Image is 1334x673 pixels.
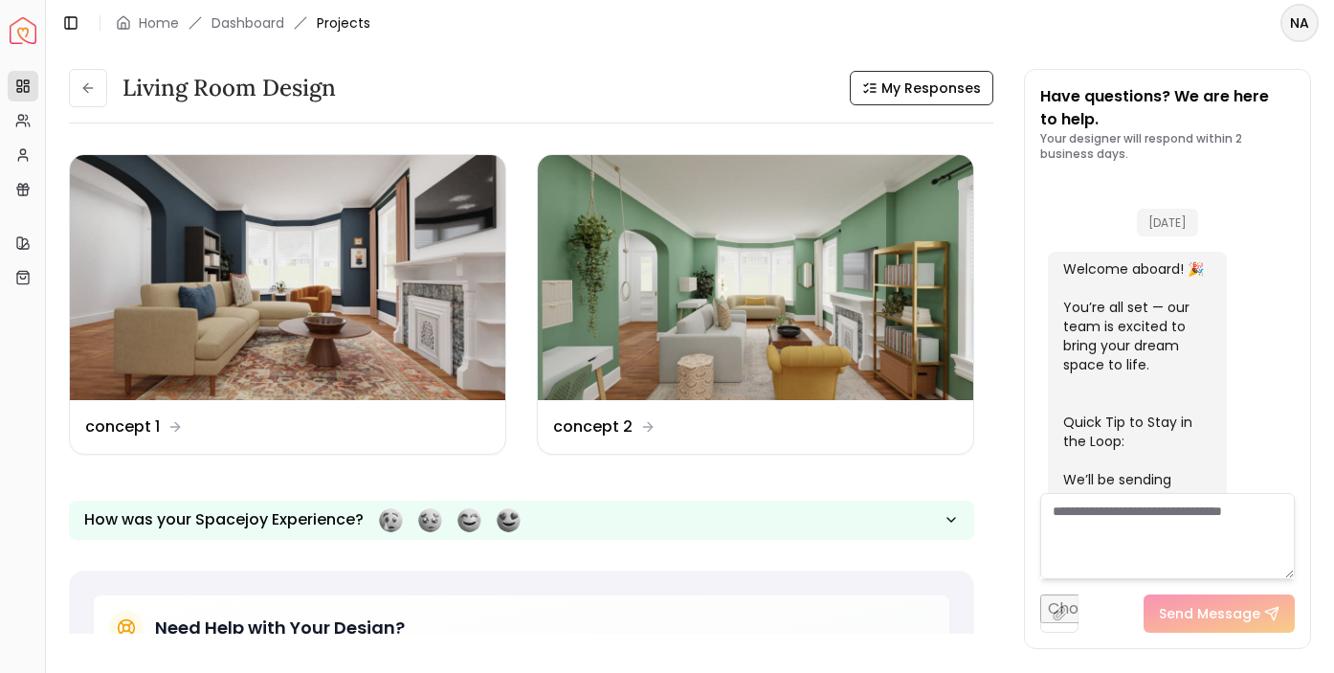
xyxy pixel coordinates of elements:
span: Projects [317,13,370,33]
dd: concept 1 [85,415,160,438]
span: My Responses [881,79,981,98]
h3: Living Room design [122,73,336,103]
button: How was your Spacejoy Experience?Feeling terribleFeeling badFeeling goodFeeling awesome [69,501,974,540]
span: NA [1282,6,1317,40]
a: Dashboard [211,13,284,33]
p: Have questions? We are here to help. [1040,85,1296,131]
a: concept 2concept 2 [537,154,974,455]
nav: breadcrumb [116,13,370,33]
img: Spacejoy Logo [10,17,36,44]
p: How was your Spacejoy Experience? [84,508,364,531]
dd: concept 2 [553,415,633,438]
a: Spacejoy [10,17,36,44]
h5: Need Help with Your Design? [155,615,405,641]
a: concept 1concept 1 [69,154,506,455]
p: Your designer will respond within 2 business days. [1040,131,1296,162]
button: NA [1280,4,1319,42]
img: concept 1 [70,155,505,400]
span: [DATE] [1137,209,1198,236]
img: concept 2 [538,155,973,400]
button: My Responses [850,71,993,105]
a: Home [139,13,179,33]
